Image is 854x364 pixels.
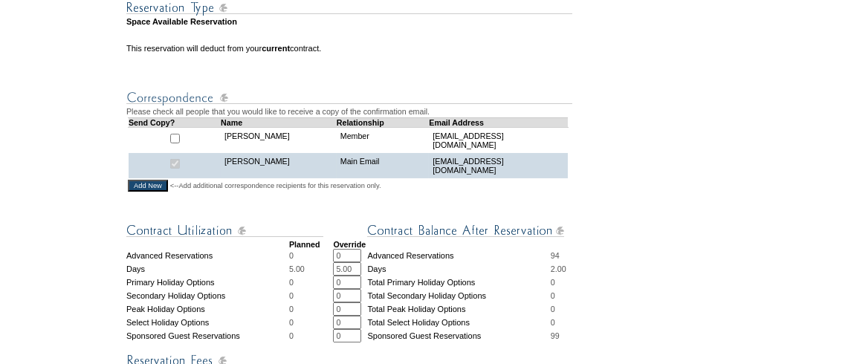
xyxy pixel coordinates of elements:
td: Email Address [429,117,568,127]
td: Total Select Holiday Options [367,316,550,329]
td: Name [221,117,337,127]
td: Main Email [337,153,430,178]
td: Advanced Reservations [367,249,550,262]
span: 0 [289,278,294,287]
span: 0 [551,291,555,300]
span: Please check all people that you would like to receive a copy of the confirmation email. [126,107,430,116]
span: 5.00 [289,264,305,273]
span: 0 [289,331,294,340]
td: Advanced Reservations [126,249,289,262]
td: This reservation will deduct from your contract. [126,44,575,53]
td: Secondary Holiday Options [126,289,289,302]
strong: Override [333,240,366,249]
td: [EMAIL_ADDRESS][DOMAIN_NAME] [429,127,568,153]
input: Add New [128,180,168,192]
span: 0 [289,305,294,313]
td: Sponsored Guest Reservations [367,329,550,342]
td: Select Holiday Options [126,316,289,329]
td: Total Primary Holiday Options [367,276,550,289]
span: 0 [551,305,555,313]
td: Total Peak Holiday Options [367,302,550,316]
span: 2.00 [551,264,566,273]
strong: Planned [289,240,320,249]
td: [PERSON_NAME] [221,127,337,153]
td: Days [367,262,550,276]
span: <--Add additional correspondence recipients for this reservation only. [170,181,381,190]
td: Primary Holiday Options [126,276,289,289]
td: Relationship [337,117,430,127]
span: 99 [551,331,560,340]
span: 0 [551,318,555,327]
span: 0 [551,278,555,287]
span: 0 [289,251,294,260]
img: Contract Balance After Reservation [367,221,564,240]
span: 0 [289,291,294,300]
span: 0 [289,318,294,327]
span: 94 [551,251,560,260]
b: current [262,44,290,53]
img: Contract Utilization [126,221,323,240]
td: Days [126,262,289,276]
td: Total Secondary Holiday Options [367,289,550,302]
td: [EMAIL_ADDRESS][DOMAIN_NAME] [429,153,568,178]
td: Send Copy? [129,117,221,127]
td: Sponsored Guest Reservations [126,329,289,342]
td: [PERSON_NAME] [221,153,337,178]
td: Member [337,127,430,153]
td: Space Available Reservation [126,17,575,26]
td: Peak Holiday Options [126,302,289,316]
